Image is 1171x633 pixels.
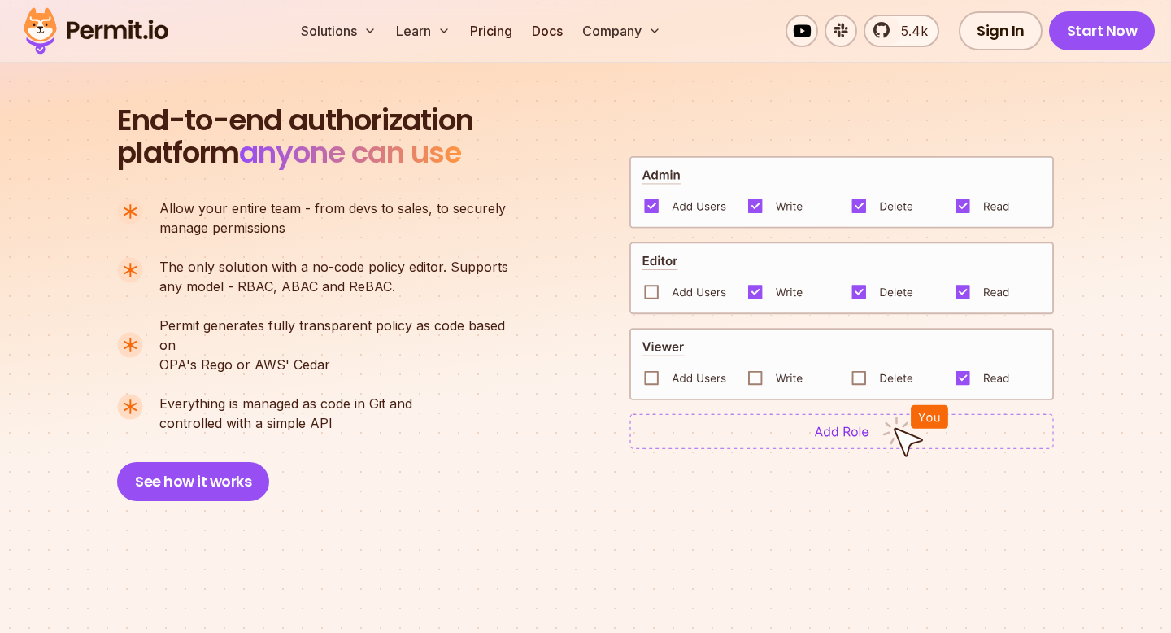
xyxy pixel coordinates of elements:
button: Company [576,15,668,47]
a: Pricing [464,15,519,47]
span: Permit generates fully transparent policy as code based on [159,316,522,355]
button: Solutions [294,15,383,47]
span: Allow your entire team - from devs to sales, to securely [159,199,506,218]
h2: platform [117,104,473,169]
a: Start Now [1049,11,1156,50]
img: Permit logo [16,3,176,59]
p: OPA's Rego or AWS' Cedar [159,316,522,374]
span: The only solution with a no-code policy editor. Supports [159,257,508,277]
span: anyone can use [239,132,461,173]
button: Learn [390,15,457,47]
a: Docs [525,15,569,47]
p: controlled with a simple API [159,394,412,433]
button: See how it works [117,462,269,501]
a: Sign In [959,11,1043,50]
a: 5.4k [864,15,939,47]
p: any model - RBAC, ABAC and ReBAC. [159,257,508,296]
span: End-to-end authorization [117,104,473,137]
p: manage permissions [159,199,506,238]
span: 5.4k [891,21,928,41]
span: Everything is managed as code in Git and [159,394,412,413]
